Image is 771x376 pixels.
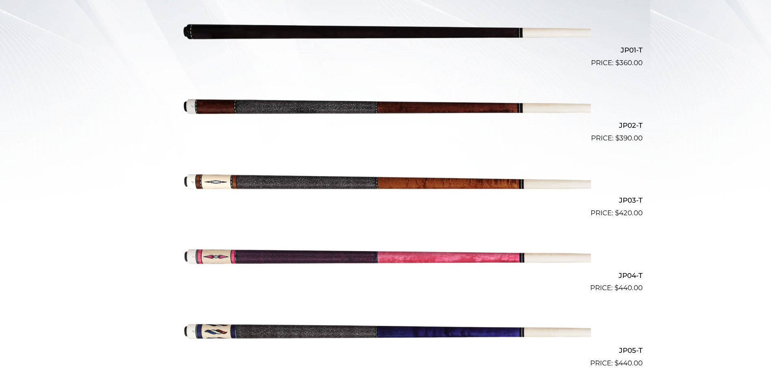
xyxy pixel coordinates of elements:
[615,359,619,367] span: $
[615,59,619,67] span: $
[615,284,643,292] bdi: 440.00
[615,209,643,217] bdi: 420.00
[180,222,591,290] img: JP04-T
[615,134,619,142] span: $
[615,134,643,142] bdi: 390.00
[615,59,643,67] bdi: 360.00
[615,359,643,367] bdi: 440.00
[615,209,619,217] span: $
[129,193,643,208] h2: JP03-T
[129,43,643,58] h2: JP01-T
[129,297,643,368] a: JP05-T $440.00
[129,222,643,293] a: JP04-T $440.00
[129,343,643,358] h2: JP05-T
[615,284,619,292] span: $
[180,72,591,140] img: JP02-T
[180,297,591,365] img: JP05-T
[129,268,643,283] h2: JP04-T
[129,72,643,143] a: JP02-T $390.00
[129,118,643,133] h2: JP02-T
[180,147,591,215] img: JP03-T
[129,147,643,219] a: JP03-T $420.00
